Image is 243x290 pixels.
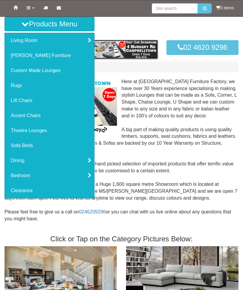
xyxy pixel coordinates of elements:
[4,78,238,229] div: Here at [GEOGRAPHIC_DATA] Furniture Factory, we have over 30 Years experience specialising in mak...
[4,17,94,31] button: Products Menu
[216,5,234,11] li: 0 items
[4,235,238,243] h3: Click or Tap on the Category Pictures Below:
[5,48,94,63] a: [PERSON_NAME] Furniture
[5,168,94,183] a: Bedroom
[5,183,94,198] a: Clearance
[5,78,94,93] a: Rugs
[5,63,94,78] a: Custom Made Lounges
[5,138,94,153] a: Sofa Beds
[5,123,94,138] a: Theatre Lounges
[85,40,157,58] img: showroom.gif
[5,108,94,123] a: Accent Chairs
[166,40,238,55] a: 02 4620 9296
[152,3,198,14] input: Site search
[5,153,94,168] a: Dining
[5,33,94,48] a: Living Room
[79,209,106,214] a: 0246209296
[5,93,94,108] a: Lift Chairs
